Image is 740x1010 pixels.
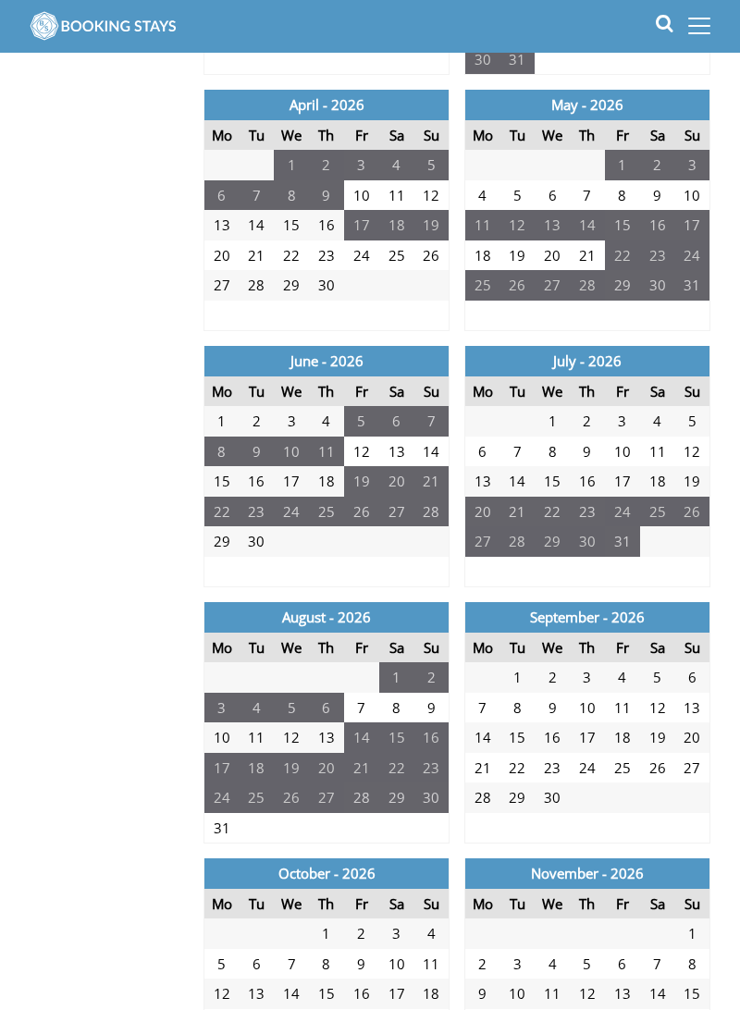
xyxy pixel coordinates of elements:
th: November - 2026 [465,858,710,889]
td: 25 [309,497,344,527]
td: 13 [465,466,500,497]
td: 27 [535,270,570,301]
td: 1 [204,406,240,437]
td: 20 [535,240,570,271]
td: 14 [414,437,450,467]
td: 7 [274,949,309,979]
td: 24 [344,240,379,271]
th: Su [675,889,710,919]
td: 15 [274,210,309,240]
td: 15 [204,466,240,497]
th: Su [414,376,450,407]
td: 3 [344,150,379,180]
td: 25 [640,497,675,527]
td: 14 [570,210,605,240]
th: Fr [344,633,379,663]
th: Fr [605,120,640,151]
td: 7 [640,949,675,979]
td: 23 [414,753,450,783]
th: Tu [239,376,274,407]
td: 10 [499,979,535,1009]
td: 4 [640,406,675,437]
td: 29 [379,782,414,813]
th: Mo [465,889,500,919]
td: 4 [535,949,570,979]
td: 15 [379,722,414,753]
th: Sa [379,633,414,663]
td: 20 [204,240,240,271]
td: 9 [570,437,605,467]
td: 8 [499,693,535,723]
td: 7 [344,693,379,723]
td: 31 [675,270,710,301]
td: 17 [570,722,605,753]
th: Th [570,633,605,663]
td: 14 [239,210,274,240]
td: 26 [675,497,710,527]
th: Fr [344,889,379,919]
td: 4 [379,150,414,180]
td: 7 [499,437,535,467]
th: Sa [640,633,675,663]
td: 13 [675,693,710,723]
th: Fr [605,889,640,919]
td: 24 [675,240,710,271]
th: Mo [204,633,240,663]
th: Th [309,633,344,663]
td: 13 [309,722,344,753]
td: 7 [570,180,605,211]
td: 30 [414,782,450,813]
th: We [274,120,309,151]
td: 14 [640,979,675,1009]
td: 20 [309,753,344,783]
td: 9 [465,979,500,1009]
td: 3 [605,406,640,437]
td: 17 [344,210,379,240]
th: Tu [239,889,274,919]
td: 11 [640,437,675,467]
td: 25 [379,240,414,271]
td: 4 [309,406,344,437]
td: 6 [239,949,274,979]
td: 5 [414,150,450,180]
td: 31 [499,44,535,75]
td: 6 [675,662,710,693]
td: 13 [535,210,570,240]
td: 27 [675,753,710,783]
th: Su [675,633,710,663]
th: September - 2026 [465,602,710,633]
td: 15 [499,722,535,753]
td: 31 [204,813,240,844]
td: 11 [605,693,640,723]
td: 27 [465,526,500,557]
td: 26 [344,497,379,527]
td: 12 [204,979,240,1009]
td: 29 [499,782,535,813]
td: 5 [344,406,379,437]
th: Sa [379,376,414,407]
td: 9 [414,693,450,723]
td: 23 [640,240,675,271]
td: 16 [414,722,450,753]
th: Tu [499,376,535,407]
td: 21 [499,497,535,527]
td: 5 [640,662,675,693]
td: 13 [204,210,240,240]
td: 10 [204,722,240,753]
td: 12 [499,210,535,240]
td: 17 [605,466,640,497]
td: 20 [465,497,500,527]
td: 3 [675,150,710,180]
td: 7 [465,693,500,723]
td: 16 [640,210,675,240]
td: 19 [414,210,450,240]
th: Th [570,376,605,407]
td: 8 [605,180,640,211]
td: 6 [605,949,640,979]
td: 19 [675,466,710,497]
td: 18 [605,722,640,753]
td: 15 [535,466,570,497]
td: 12 [274,722,309,753]
th: Th [309,889,344,919]
td: 29 [605,270,640,301]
